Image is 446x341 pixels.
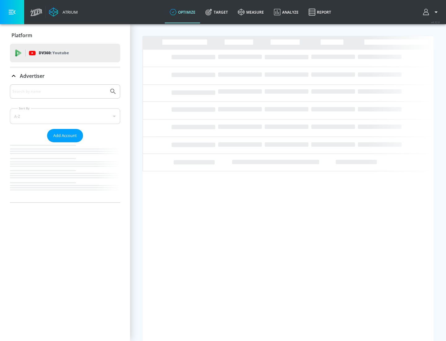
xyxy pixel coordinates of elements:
[10,84,120,202] div: Advertiser
[18,106,31,110] label: Sort By
[200,1,233,23] a: Target
[233,1,269,23] a: measure
[10,108,120,124] div: A-Z
[20,73,45,79] p: Advertiser
[12,87,106,95] input: Search by name
[165,1,200,23] a: optimize
[431,20,440,24] span: v 4.32.0
[49,7,78,17] a: Atrium
[10,44,120,62] div: DV360: Youtube
[10,27,120,44] div: Platform
[10,142,120,202] nav: list of Advertiser
[53,132,77,139] span: Add Account
[10,67,120,85] div: Advertiser
[304,1,336,23] a: Report
[269,1,304,23] a: Analyze
[39,50,69,56] p: DV360:
[47,129,83,142] button: Add Account
[52,50,69,56] p: Youtube
[11,32,32,39] p: Platform
[60,9,78,15] div: Atrium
